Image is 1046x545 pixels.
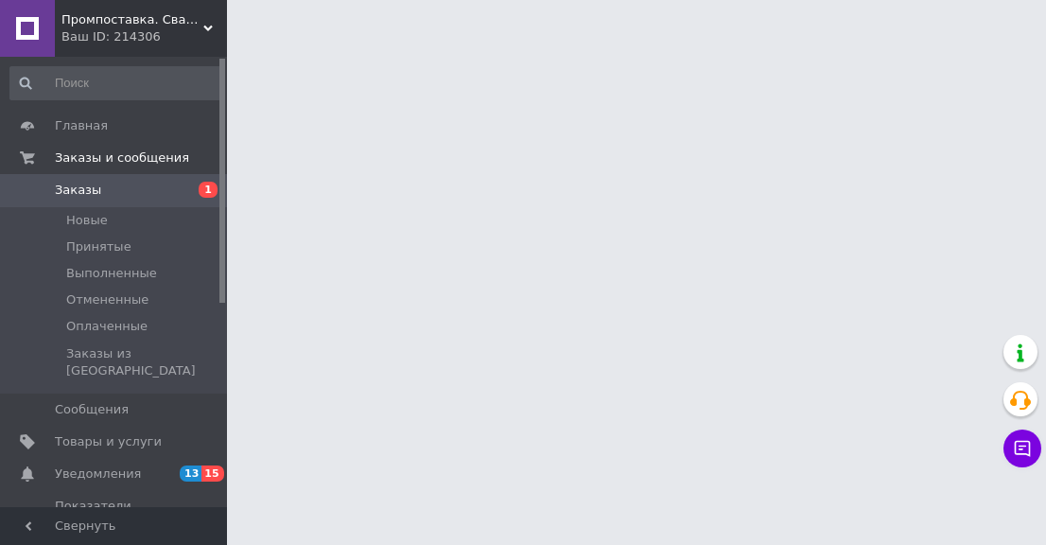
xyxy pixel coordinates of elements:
span: Новые [66,212,108,229]
span: Выполненные [66,265,157,282]
span: Заказы из [GEOGRAPHIC_DATA] [66,345,221,379]
span: Товары и услуги [55,433,162,450]
span: 15 [201,466,223,482]
span: Отмененные [66,291,148,308]
span: Показатели работы компании [55,498,175,532]
span: Уведомления [55,466,141,483]
span: Сообщения [55,401,129,418]
input: Поиск [9,66,223,100]
button: Чат с покупателем [1003,430,1041,467]
div: Ваш ID: 214306 [61,28,227,45]
span: Заказы [55,182,101,199]
span: Заказы и сообщения [55,149,189,167]
span: Оплаченные [66,318,148,335]
span: 1 [199,182,218,198]
span: 13 [180,466,201,482]
span: Промпоставка. Сварочные материалы и оборудование в Украине [61,11,203,28]
span: Принятые [66,238,131,255]
span: Главная [55,117,108,134]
